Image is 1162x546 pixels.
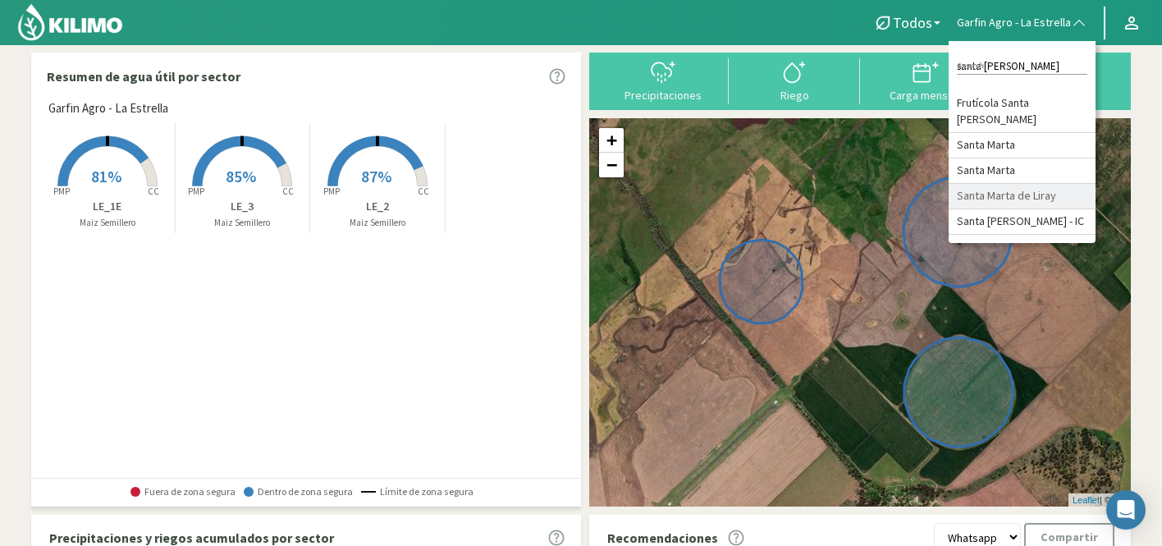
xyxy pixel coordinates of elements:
tspan: CC [283,186,295,197]
div: Riego [734,89,855,101]
a: Leaflet [1073,495,1100,505]
tspan: CC [418,186,429,197]
span: 87% [361,166,391,186]
div: Precipitaciones [602,89,724,101]
p: LE_2 [310,198,445,215]
p: Maiz Semillero [310,216,445,230]
p: Maiz Semillero [176,216,310,230]
tspan: PMP [53,186,70,197]
tspan: PMP [188,186,204,197]
p: Resumen de agua útil por sector [47,67,240,86]
div: Open Intercom Messenger [1106,490,1146,530]
li: Santa Marta [949,158,1096,184]
tspan: CC [148,186,159,197]
div: Carga mensual [865,89,986,101]
img: Kilimo [16,2,124,42]
button: Garfin Agro - La Estrella [949,5,1096,41]
li: Santa Marta de Liray [949,184,1096,209]
p: Maiz Semillero [40,216,175,230]
span: Límite de zona segura [361,486,473,498]
div: | © [1068,493,1131,507]
li: Santa Marta [949,133,1096,158]
p: LE_3 [176,198,310,215]
span: Fuera de zona segura [130,486,236,498]
span: 81% [91,166,121,186]
span: Garfin Agro - La Estrella [957,15,1071,31]
span: Dentro de zona segura [244,486,353,498]
li: Frutícola Santa [PERSON_NAME] [949,91,1096,133]
span: Todos [893,14,932,31]
tspan: PMP [323,186,340,197]
span: Garfin Agro - La Estrella [48,99,168,118]
a: Zoom in [599,128,624,153]
button: Precipitaciones [597,58,729,102]
li: Santa [PERSON_NAME] - IC [949,209,1096,235]
button: Carga mensual [860,58,991,102]
a: Zoom out [599,153,624,177]
button: Riego [729,58,860,102]
span: 85% [226,166,256,186]
p: LE_1E [40,198,175,215]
